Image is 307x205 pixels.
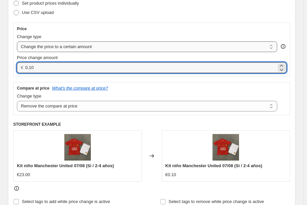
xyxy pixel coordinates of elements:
[17,55,58,60] span: Price change amount
[21,65,23,70] span: €
[165,171,176,178] div: €0.10
[17,163,114,168] span: Kit niño Manchester United 07/08 (Si / 2-4 años)
[52,86,108,91] button: What's the compare at price?
[25,62,276,73] input: 80.00
[64,134,91,161] img: 6b69788c_80x.jpg
[17,86,49,91] h3: Compare at price
[280,43,286,50] div: help
[17,26,27,32] h3: Price
[213,134,239,161] img: 6b69788c_80x.jpg
[17,171,30,178] div: €23.00
[169,199,264,204] span: Select tags to remove while price change is active
[22,10,54,15] span: Use CSV upload
[22,199,110,204] span: Select tags to add while price change is active
[22,1,79,6] span: Set product prices individually
[13,122,290,127] h6: STOREFRONT EXAMPLE
[17,94,41,99] span: Change type
[165,163,263,168] span: Kit niño Manchester United 07/08 (Si / 2-4 años)
[17,34,41,39] span: Change type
